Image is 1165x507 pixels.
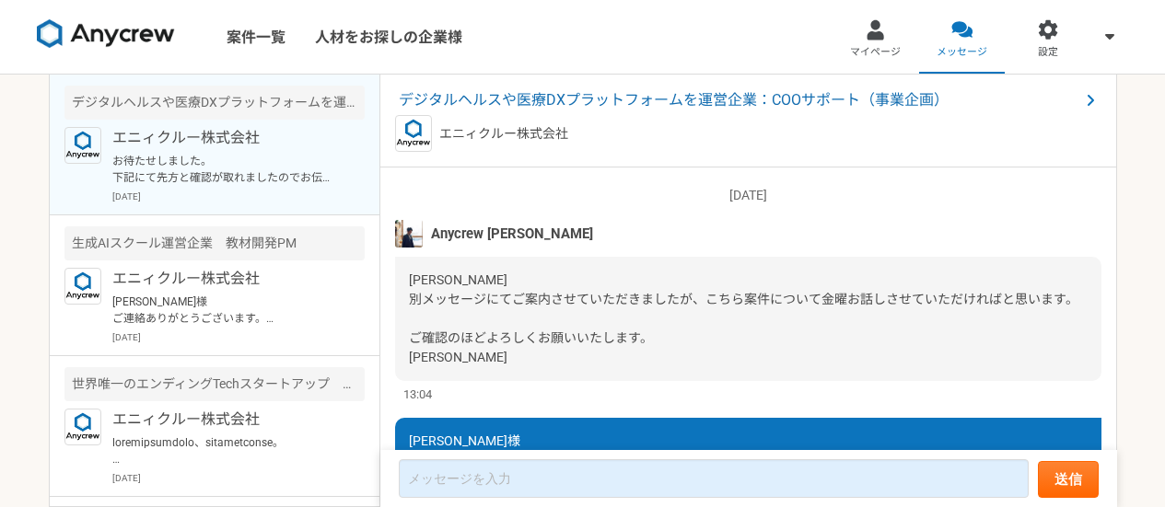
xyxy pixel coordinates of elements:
[64,86,365,120] div: デジタルヘルスや医療DXプラットフォームを運営企業：COOサポート（事業企画）
[64,367,365,401] div: 世界唯一のエンディングTechスタートアップ メディア企画・事業開発
[1038,45,1058,60] span: 設定
[112,294,340,327] p: [PERSON_NAME]様 ご連絡ありがとうございます。 また日程調整ありがとうございます。 求人公開しましたのでそちらにてご連絡させていただきます。よろしくお願いいたします。
[112,330,365,344] p: [DATE]
[395,115,432,152] img: logo_text_blue_01.png
[395,220,423,248] img: tomoya_yamashita.jpeg
[112,434,340,467] p: loremipsumdolo、sitametconse。 adip、EliTseDDoeius34te、incididuntutla7etdoloremagnaali、enimadminimve...
[64,127,101,164] img: logo_text_blue_01.png
[112,471,365,485] p: [DATE]
[403,386,432,403] span: 13:04
[399,89,1079,111] span: デジタルヘルスや医療DXプラットフォームを運営企業：COOサポート（事業企画）
[112,190,365,203] p: [DATE]
[409,272,1078,364] span: [PERSON_NAME] 別メッセージにてご案内させていただきましたが、こちら案件について金曜お話しさせていただければと思います。 ご確認のほどよろしくお願いいたします。 [PERSON_NAME]
[395,186,1101,205] p: [DATE]
[112,409,340,431] p: エニィクルー株式会社
[112,153,340,186] p: お待たせしました。 下記にて先方と確認が取れましたのでお伝えさせていただきます。 尚、進め方は以前別件の進め方同様にて進めさせていただく予定です。（前段、私の方でファシリテートさせていただきます...
[37,19,175,49] img: 8DqYSo04kwAAAAASUVORK5CYII=
[937,45,987,60] span: メッセージ
[850,45,901,60] span: マイページ
[1038,461,1099,498] button: 送信
[439,124,568,144] p: エニィクルー株式会社
[112,268,340,290] p: エニィクルー株式会社
[64,409,101,445] img: logo_text_blue_01.png
[64,268,101,305] img: logo_text_blue_01.png
[431,224,593,244] span: Anycrew [PERSON_NAME]
[112,127,340,149] p: エニィクルー株式会社
[64,226,365,260] div: 生成AIスクール運営企業 教材開発PM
